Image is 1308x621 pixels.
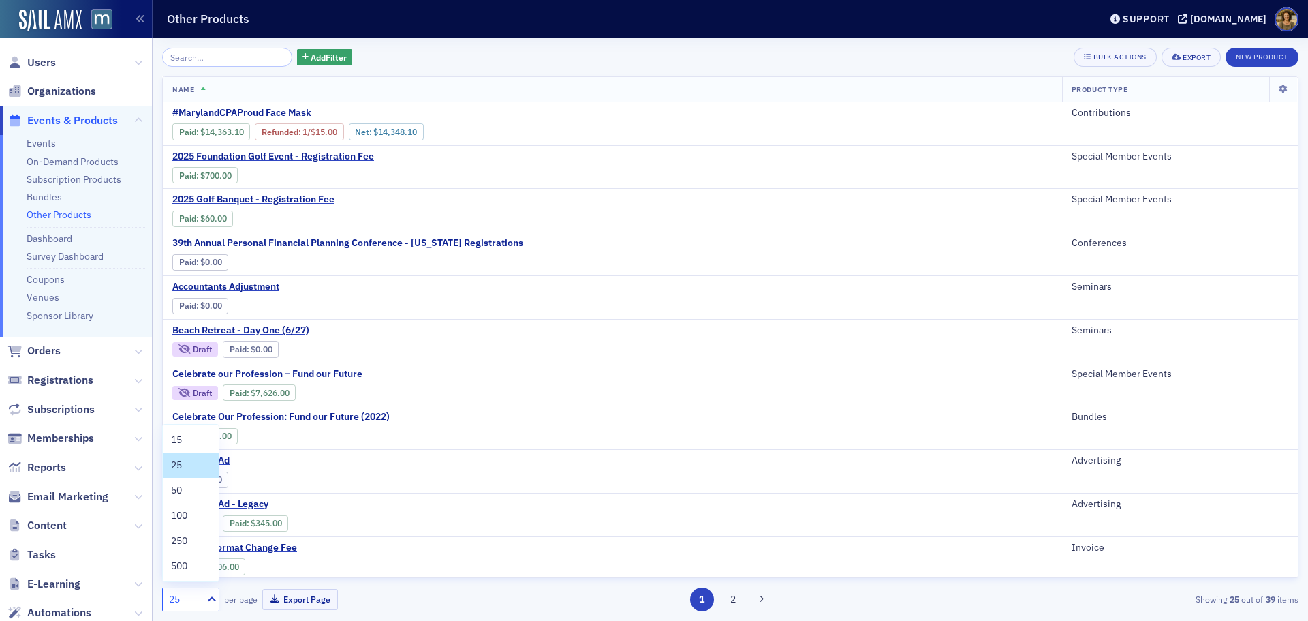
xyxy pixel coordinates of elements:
a: 2025 Foundation Golf Event - Registration Fee [172,151,401,163]
div: Paid: 0 - $6000 [172,211,233,227]
a: 2025 Golf Banquet - Registration Fee [172,194,401,206]
button: Export Page [262,589,338,610]
div: 25 [169,592,199,607]
a: Content [7,518,67,533]
span: #MarylandCPAProud Face Mask [172,107,401,119]
a: Delivery Format Change Fee [172,542,401,554]
strong: 39 [1263,593,1277,605]
span: Net : [355,127,373,137]
button: 1 [690,588,714,611]
a: Paid [230,388,247,398]
div: Paid: 0 - $762600 [223,384,296,401]
span: $15.00 [311,127,337,137]
span: $60.00 [200,213,227,224]
span: Automations [27,605,91,620]
span: 15 [171,433,182,447]
a: Celebrate Our Profession: Fund our Future (2022) [172,411,401,423]
a: Tasks [7,547,56,562]
a: Automations [7,605,91,620]
a: Orders [7,344,61,359]
a: 39th Annual Personal Financial Planning Conference - [US_STATE] Registrations [172,237,523,249]
a: Paid [179,213,196,224]
div: Seminars [1072,324,1288,337]
a: Paid [179,301,196,311]
a: Subscription Products [27,173,121,185]
div: Special Member Events [1072,368,1288,380]
div: Showing out of items [929,593,1298,605]
span: : [262,127,302,137]
span: 25 [171,458,182,472]
a: Sponsor Library [27,309,93,322]
span: Organizations [27,84,96,99]
a: New Product [1226,50,1298,62]
a: #MarylandCPAProud Face Mask [172,107,473,119]
div: Advertising [1072,498,1288,511]
img: SailAMX [91,9,112,30]
a: Events & Products [7,113,118,128]
span: 39th Annual Personal Financial Planning Conference - Delaware Registrations [172,237,523,249]
span: $700.00 [200,170,232,181]
span: $0.00 [251,344,272,354]
span: 50 [171,483,182,498]
div: Special Member Events [1072,151,1288,163]
span: : [179,213,200,224]
div: Seminars [1072,281,1288,293]
span: Content [27,518,67,533]
a: Users [7,55,56,70]
span: $0.00 [200,257,222,267]
a: Classified Ad [172,455,401,467]
span: Profile [1275,7,1298,31]
a: Paid [179,127,196,137]
button: New Product [1226,48,1298,67]
a: Other Products [27,209,91,221]
a: Registrations [7,373,93,388]
a: Dashboard [27,232,72,245]
button: AddFilter [297,49,353,66]
a: Beach Retreat - Day One (6/27) [172,324,401,337]
div: Draft [172,342,218,357]
a: Email Marketing [7,489,108,504]
span: 500 [171,559,187,573]
span: Users [27,55,56,70]
a: Organizations [7,84,96,99]
a: View Homepage [82,9,112,32]
img: SailAMX [19,10,82,31]
div: Special Member Events [1072,194,1288,206]
a: Celebrate our Profession – Fund our Future [172,368,401,380]
strong: 25 [1227,593,1241,605]
span: : [230,344,251,354]
div: Contributions [1072,107,1288,119]
div: Export [1183,54,1211,61]
a: Classified Ad - Legacy [172,498,421,511]
input: Search… [162,48,292,67]
a: Paid [179,257,196,267]
div: Draft [193,389,212,397]
span: $345.00 [251,518,282,528]
span: Reports [27,460,66,475]
span: Name [172,85,194,94]
a: Reports [7,460,66,475]
div: Net: $1434810 [349,123,424,140]
span: 250 [171,534,187,548]
div: Paid: 0 - $0 [223,341,279,357]
div: Paid: 0 - $70000 [172,167,238,183]
a: Paid [230,518,247,528]
span: : [179,170,200,181]
label: per page [224,593,258,605]
h1: Other Products [167,11,249,27]
span: Events & Products [27,113,118,128]
button: 2 [721,588,745,611]
span: : [230,388,251,398]
button: Export [1162,48,1221,67]
span: : [179,257,200,267]
a: Survey Dashboard [27,250,104,262]
a: Refunded [262,127,298,137]
span: Subscriptions [27,402,95,417]
span: Memberships [27,431,94,446]
a: E-Learning [7,577,80,592]
a: Venues [27,291,59,303]
a: Events [27,137,56,149]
